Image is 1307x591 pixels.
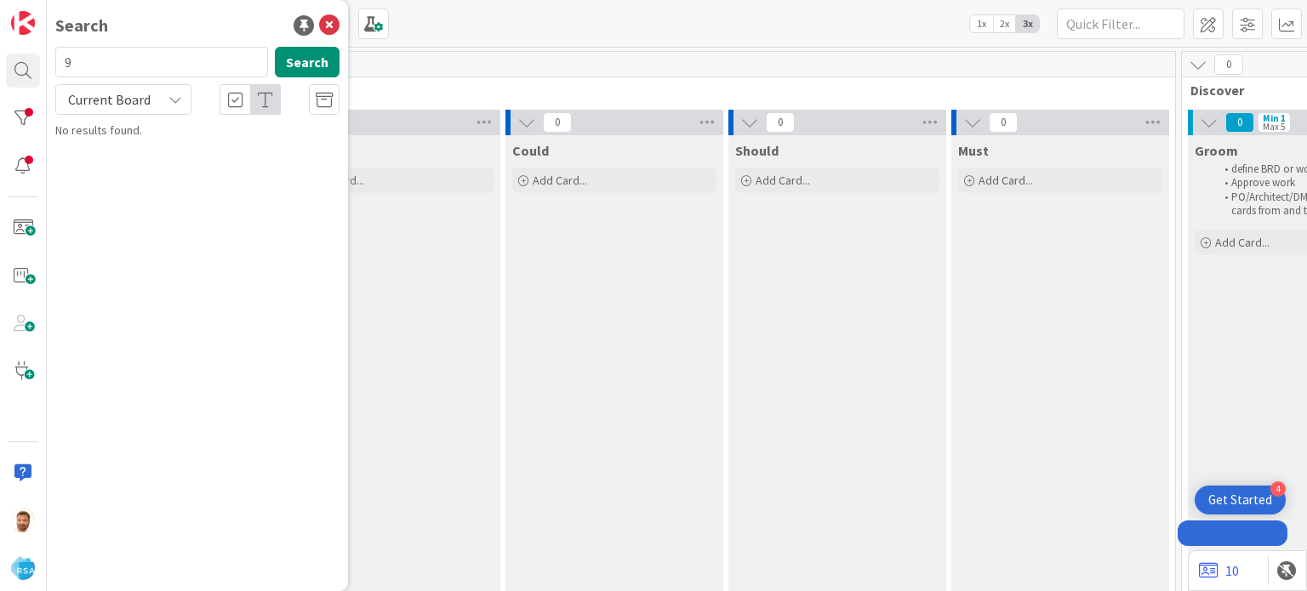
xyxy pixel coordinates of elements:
span: 0 [989,112,1018,133]
span: Add Card... [979,173,1033,188]
span: 3x [1016,15,1039,32]
span: 0 [1214,54,1243,75]
span: Product Backlog [62,82,1154,99]
span: 0 [1225,112,1254,133]
span: 0 [766,112,795,133]
span: 0 [543,112,572,133]
a: 10 [1199,560,1239,581]
img: avatar [11,556,35,580]
button: Search [275,47,340,77]
img: Visit kanbanzone.com [11,11,35,35]
span: Add Card... [756,173,810,188]
span: Must [958,142,989,159]
div: No results found. [55,122,340,139]
span: Should [735,142,779,159]
span: 2x [993,15,1016,32]
span: 1x [970,15,993,32]
span: Add Card... [533,173,587,188]
div: Open Get Started checklist, remaining modules: 4 [1195,486,1286,514]
span: Could [512,142,549,159]
input: Quick Filter... [1057,9,1184,39]
div: Get Started [1208,492,1272,509]
span: Add Card... [1215,235,1270,250]
div: Search [55,13,108,38]
div: Max 5 [1263,122,1285,131]
div: 4 [1270,481,1286,497]
img: AS [11,509,35,532]
div: Min 1 [1263,114,1286,122]
input: Search for title... [55,47,268,77]
span: Current Board [68,91,151,108]
span: Groom [1195,142,1238,159]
